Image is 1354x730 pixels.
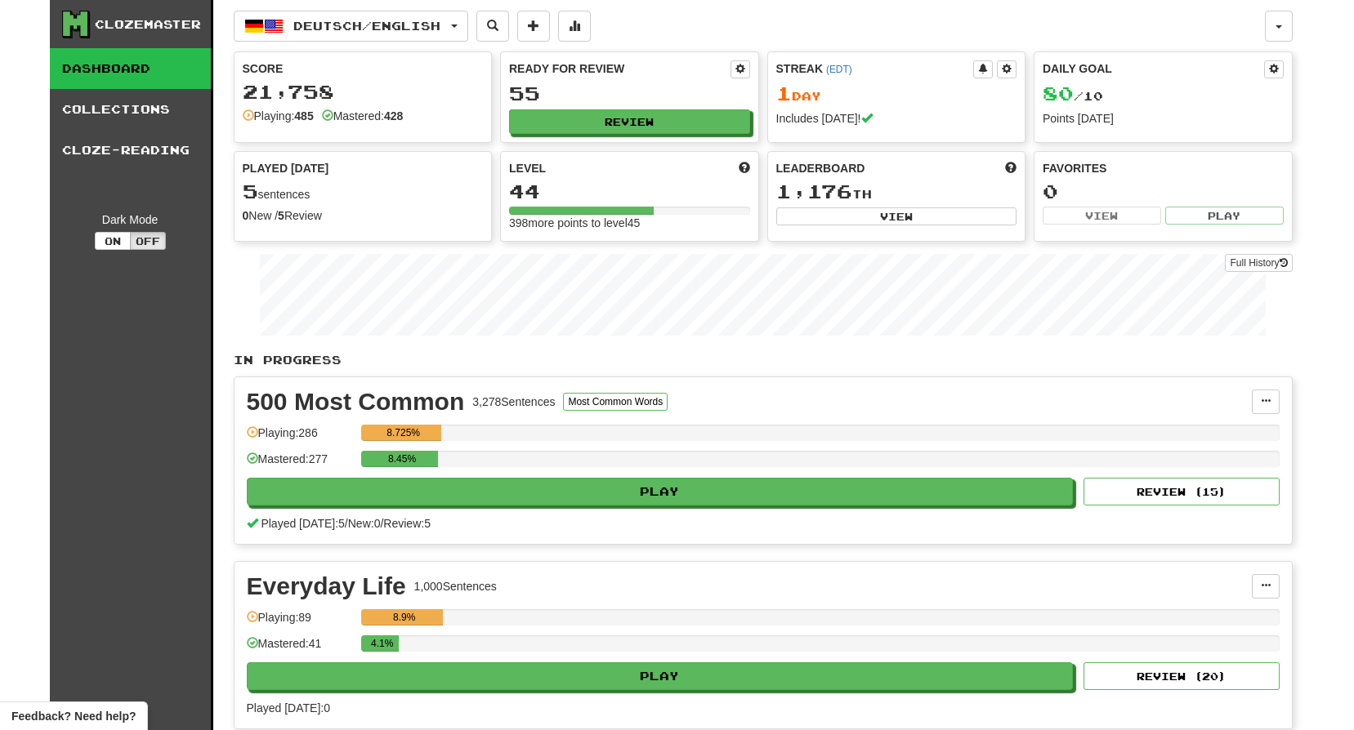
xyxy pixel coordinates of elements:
[247,609,353,636] div: Playing: 89
[243,160,329,176] span: Played [DATE]
[776,82,792,105] span: 1
[1043,60,1264,78] div: Daily Goal
[247,662,1074,690] button: Play
[348,517,381,530] span: New: 0
[1084,478,1280,505] button: Review (15)
[366,635,399,652] div: 4.1%
[243,181,484,203] div: sentences
[243,60,484,77] div: Score
[384,109,403,122] strong: 428
[509,160,546,176] span: Level
[234,11,468,42] button: Deutsch/English
[366,425,441,441] div: 8.725%
[130,232,166,250] button: Off
[247,478,1074,505] button: Play
[776,180,852,203] span: 1,176
[509,181,750,202] div: 44
[11,708,136,724] span: Open feedback widget
[509,60,731,77] div: Ready for Review
[380,517,383,530] span: /
[247,389,465,414] div: 500 Most Common
[50,89,211,130] a: Collections
[243,82,484,102] div: 21,758
[234,352,1293,368] p: In Progress
[247,701,330,714] span: Played [DATE]: 0
[50,130,211,171] a: Cloze-Reading
[1225,254,1292,272] a: Full History
[1084,662,1280,690] button: Review (20)
[294,109,313,122] strong: 485
[776,83,1017,105] div: Day
[293,19,440,33] span: Deutsch / English
[739,160,750,176] span: Score more points to level up
[1005,160,1017,176] span: This week in points, UTC
[50,48,211,89] a: Dashboard
[776,181,1017,203] div: th
[95,232,131,250] button: On
[247,574,406,599] div: Everyday Life
[1043,110,1284,127] div: Points [DATE]
[517,11,550,42] button: Add sentence to collection
[247,635,353,662] div: Mastered: 41
[62,211,199,228] div: Dark Mode
[558,11,591,42] button: More stats
[414,578,497,594] div: 1,000 Sentences
[1165,207,1284,225] button: Play
[1043,160,1284,176] div: Favorites
[1043,207,1161,225] button: View
[563,393,668,411] button: Most Common Words
[247,451,353,478] div: Mastered: 277
[776,60,974,77] div: Streak
[261,517,344,530] span: Played [DATE]: 5
[95,16,201,33] div: Clozemaster
[366,451,439,467] div: 8.45%
[322,108,404,124] div: Mastered:
[1043,82,1074,105] span: 80
[776,207,1017,225] button: View
[278,209,284,222] strong: 5
[243,207,484,224] div: New / Review
[1043,89,1103,103] span: / 10
[1043,181,1284,202] div: 0
[383,517,431,530] span: Review: 5
[366,609,443,625] div: 8.9%
[243,180,258,203] span: 5
[776,110,1017,127] div: Includes [DATE]!
[476,11,509,42] button: Search sentences
[243,108,314,124] div: Playing:
[509,215,750,231] div: 398 more points to level 45
[472,394,555,410] div: 3,278 Sentences
[243,209,249,222] strong: 0
[247,425,353,452] div: Playing: 286
[509,83,750,104] div: 55
[509,109,750,134] button: Review
[345,517,348,530] span: /
[826,64,852,75] a: (EDT)
[776,160,865,176] span: Leaderboard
